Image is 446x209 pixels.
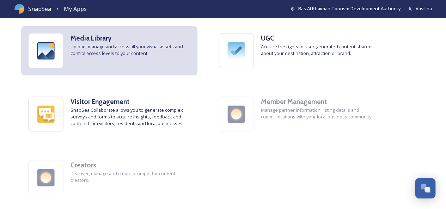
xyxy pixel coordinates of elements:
a: My Apps [64,5,87,13]
strong: Creators [71,161,96,169]
strong: UGC [261,34,274,42]
span: SnapSea [28,5,51,13]
span: Vasilina [416,5,432,12]
span: Manage partner information, listing details and communications with your local business community. [261,107,381,120]
a: Vasilina [401,5,432,12]
img: partners.png [29,160,63,195]
span: Discover, manage and create prompts for content creators. [71,170,190,184]
button: Open Chat [415,178,435,198]
span: Acquire the rights to user-generated content shared about your destination, attraction or brand. [261,43,381,57]
img: partners.png [219,97,253,131]
strong: Media Library [71,34,111,42]
a: Member ManagementManage partner information, listing details and communications with your local b... [204,82,395,146]
img: snapsea-logo.png [14,4,25,14]
a: Ras Al Khaimah Tourism Development Authority [291,5,401,12]
span: Ras Al Khaimah Tourism Development Authority [298,5,401,12]
strong: Visitor Engagement [71,97,129,106]
a: UGCAcquire the rights to user-generated content shared about your destination, attraction or brand. [204,19,395,82]
strong: Member Management [261,97,327,106]
a: Media LibraryUpload, manage and access all your visual assets and control access levels to your c... [14,19,204,82]
span: Upload, manage and access all your visual assets and control access levels to your content. [71,43,190,57]
a: Visitor EngagementSnapSea Collaborate allows you to generate complex surveys and forms to acquire... [14,82,204,146]
span: SnapSea Collaborate allows you to generate complex surveys and forms to acquire insights, feedbac... [71,107,190,127]
img: collaborate.png [29,97,63,131]
img: ugc.png [219,33,253,68]
img: media-library.png [29,33,63,68]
